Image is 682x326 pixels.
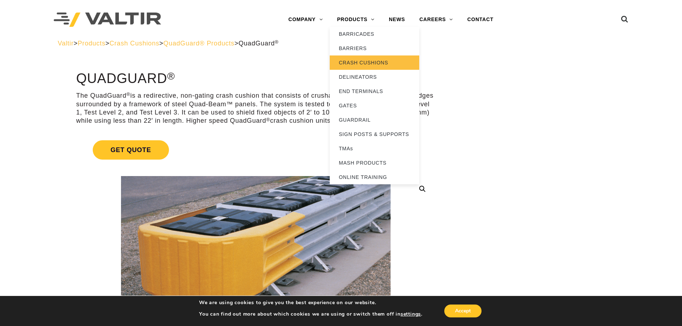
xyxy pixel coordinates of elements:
a: ONLINE TRAINING [330,170,419,184]
a: QuadGuard® Products [163,40,234,47]
a: TMAs [330,141,419,156]
h1: QuadGuard [76,71,435,86]
a: DELINEATORS [330,70,419,84]
a: COMPANY [281,13,330,27]
a: Get Quote [76,132,435,168]
a: GATES [330,98,419,113]
p: We are using cookies to give you the best experience on our website. [199,300,422,306]
a: Crash Cushions [110,40,159,47]
p: The QuadGuard is a redirective, non-gating crash cushion that consists of crushable, energy absor... [76,92,435,125]
span: Get Quote [93,140,169,160]
a: BARRIERS [330,41,419,55]
sup: ® [126,92,130,97]
a: MASH PRODUCTS [330,156,419,170]
img: Valtir [54,13,161,27]
a: BARRICADES [330,27,419,41]
a: Products [78,40,105,47]
a: Valtir [58,40,73,47]
a: CRASH CUSHIONS [330,55,419,70]
a: CAREERS [412,13,460,27]
a: SIGN POSTS & SUPPORTS [330,127,419,141]
sup: ® [266,117,270,122]
a: GUARDRAIL [330,113,419,127]
div: > > > > [58,39,624,48]
button: settings [401,311,421,317]
a: CONTACT [460,13,500,27]
a: NEWS [382,13,412,27]
p: You can find out more about which cookies we are using or switch them off in . [199,311,422,317]
sup: ® [167,70,175,82]
sup: ® [275,39,279,45]
button: Accept [444,305,482,317]
span: QuadGuard [238,40,279,47]
a: END TERMINALS [330,84,419,98]
a: PRODUCTS [330,13,382,27]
